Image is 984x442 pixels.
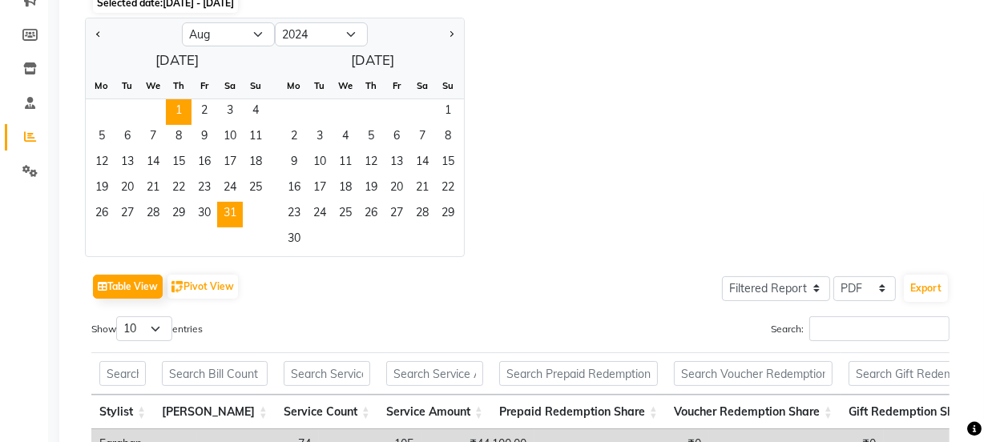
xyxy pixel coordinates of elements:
[91,316,203,341] label: Show entries
[217,202,243,227] span: 31
[809,316,950,341] input: Search:
[243,151,268,176] span: 18
[115,202,140,227] div: Tuesday, August 27, 2024
[115,202,140,227] span: 27
[435,125,461,151] span: 8
[384,202,409,227] div: Friday, September 27, 2024
[307,151,333,176] div: Tuesday, September 10, 2024
[281,151,307,176] span: 9
[140,73,166,98] div: We
[384,125,409,151] div: Friday, September 6, 2024
[89,125,115,151] span: 5
[435,202,461,227] div: Sunday, September 29, 2024
[435,202,461,227] span: 29
[140,202,166,227] div: Wednesday, August 28, 2024
[217,99,243,125] div: Saturday, August 3, 2024
[409,202,435,227] span: 28
[192,99,217,125] div: Friday, August 2, 2024
[115,151,140,176] div: Tuesday, August 13, 2024
[499,361,658,386] input: Search Prepaid Redemption Share
[281,151,307,176] div: Monday, September 9, 2024
[384,176,409,202] span: 20
[384,202,409,227] span: 27
[281,125,307,151] div: Monday, September 2, 2024
[409,151,435,176] span: 14
[217,151,243,176] span: 17
[99,361,146,386] input: Search Stylist
[435,99,461,125] div: Sunday, September 1, 2024
[281,176,307,202] span: 16
[358,125,384,151] div: Thursday, September 5, 2024
[140,125,166,151] span: 7
[166,151,192,176] span: 15
[384,151,409,176] span: 13
[333,176,358,202] span: 18
[904,275,948,302] button: Export
[435,73,461,98] div: Su
[192,151,217,176] span: 16
[358,202,384,227] span: 26
[116,316,172,341] select: Showentries
[333,125,358,151] span: 4
[358,151,384,176] div: Thursday, September 12, 2024
[140,125,166,151] div: Wednesday, August 7, 2024
[358,176,384,202] div: Thursday, September 19, 2024
[445,22,458,47] button: Next month
[307,151,333,176] span: 10
[435,151,461,176] div: Sunday, September 15, 2024
[281,202,307,227] span: 23
[435,125,461,151] div: Sunday, September 8, 2024
[307,176,333,202] div: Tuesday, September 17, 2024
[333,202,358,227] span: 25
[192,125,217,151] span: 9
[333,151,358,176] div: Wednesday, September 11, 2024
[115,151,140,176] span: 13
[384,73,409,98] div: Fr
[409,176,435,202] div: Saturday, September 21, 2024
[217,151,243,176] div: Saturday, August 17, 2024
[89,73,115,98] div: Mo
[140,176,166,202] div: Wednesday, August 21, 2024
[333,73,358,98] div: We
[276,395,378,429] th: Service Count: activate to sort column ascending
[166,125,192,151] div: Thursday, August 8, 2024
[89,125,115,151] div: Monday, August 5, 2024
[217,125,243,151] div: Saturday, August 10, 2024
[115,176,140,202] span: 20
[307,202,333,227] div: Tuesday, September 24, 2024
[386,361,483,386] input: Search Service Amount
[192,202,217,227] span: 30
[666,395,841,429] th: Voucher Redemption Share: activate to sort column ascending
[89,151,115,176] div: Monday, August 12, 2024
[166,176,192,202] span: 22
[182,22,275,46] select: Select month
[166,151,192,176] div: Thursday, August 15, 2024
[89,176,115,202] span: 19
[115,125,140,151] div: Tuesday, August 6, 2024
[435,151,461,176] span: 15
[192,151,217,176] div: Friday, August 16, 2024
[333,125,358,151] div: Wednesday, September 4, 2024
[281,176,307,202] div: Monday, September 16, 2024
[243,176,268,202] span: 25
[93,275,163,299] button: Table View
[192,99,217,125] span: 2
[284,361,370,386] input: Search Service Count
[89,151,115,176] span: 12
[243,151,268,176] div: Sunday, August 18, 2024
[140,151,166,176] span: 14
[435,176,461,202] span: 22
[674,361,833,386] input: Search Voucher Redemption Share
[171,281,183,293] img: pivot.png
[378,395,491,429] th: Service Amount: activate to sort column ascending
[217,176,243,202] span: 24
[333,151,358,176] span: 11
[409,73,435,98] div: Sa
[281,227,307,253] span: 30
[409,151,435,176] div: Saturday, September 14, 2024
[115,125,140,151] span: 6
[307,176,333,202] span: 17
[192,125,217,151] div: Friday, August 9, 2024
[435,99,461,125] span: 1
[384,151,409,176] div: Friday, September 13, 2024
